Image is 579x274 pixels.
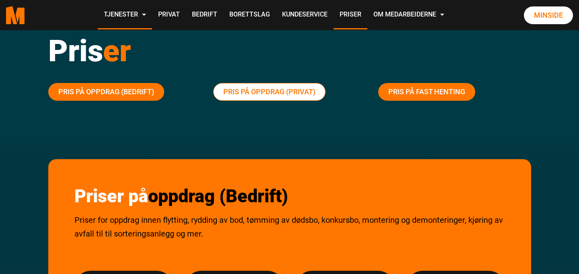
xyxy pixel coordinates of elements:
[74,185,505,207] h2: Priser på
[213,83,326,101] a: Pris på oppdrag (Privat)
[148,185,288,207] span: oppdrag (Bedrift)
[367,1,450,29] a: Om Medarbeiderne
[74,215,503,239] span: Priser for oppdrag innen flytting, rydding av bod, tømming av dødsbo, konkursbo, montering og dem...
[276,1,334,29] a: Kundeservice
[98,1,152,29] a: Tjenester
[152,1,186,29] a: Privat
[223,1,276,29] a: Borettslag
[103,33,131,68] span: er
[378,83,475,101] a: Pris på fast henting
[334,1,367,29] a: Priser
[48,33,531,69] h1: Pris
[524,6,573,24] a: Minside
[186,1,223,29] a: Bedrift
[48,83,164,101] a: Pris på oppdrag (Bedrift)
